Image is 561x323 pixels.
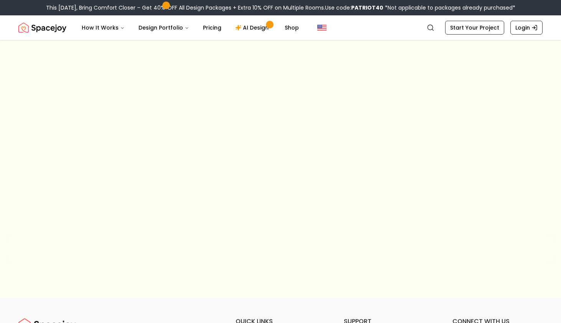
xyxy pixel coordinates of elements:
[325,4,383,12] span: Use code:
[76,20,305,35] nav: Main
[76,20,131,35] button: How It Works
[279,20,305,35] a: Shop
[132,20,195,35] button: Design Portfolio
[18,20,66,35] a: Spacejoy
[351,4,383,12] b: PATRIOT40
[229,20,277,35] a: AI Design
[18,15,543,40] nav: Global
[18,20,66,35] img: Spacejoy Logo
[46,4,515,12] div: This [DATE], Bring Comfort Closer – Get 40% OFF All Design Packages + Extra 10% OFF on Multiple R...
[383,4,515,12] span: *Not applicable to packages already purchased*
[510,21,543,35] a: Login
[317,23,327,32] img: United States
[197,20,228,35] a: Pricing
[445,21,504,35] a: Start Your Project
